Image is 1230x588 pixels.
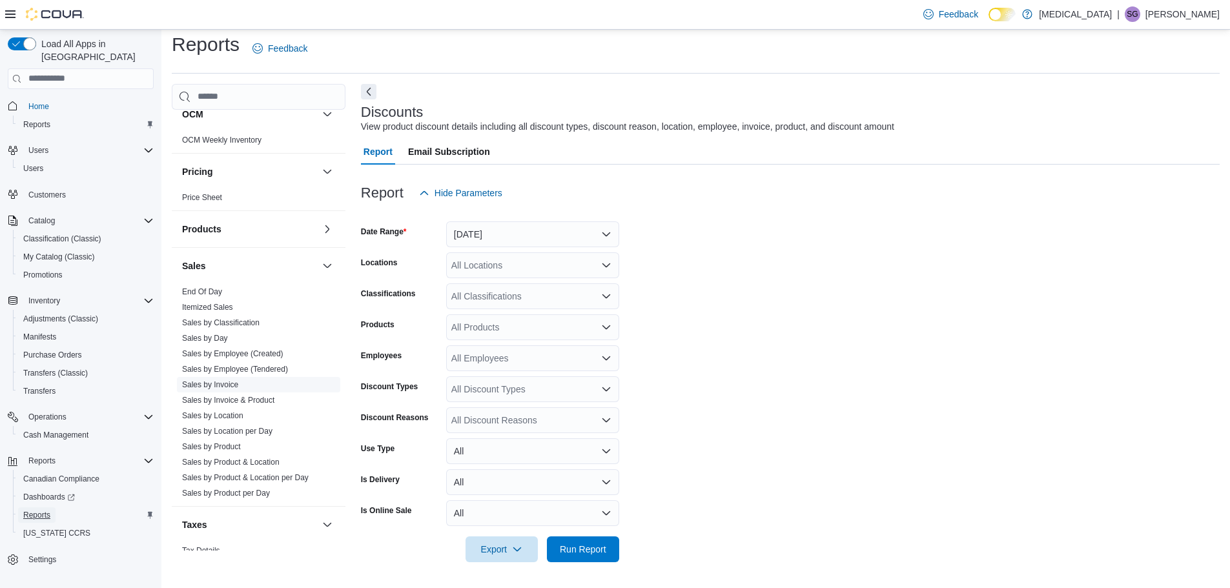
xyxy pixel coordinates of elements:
button: Inventory [3,292,159,310]
a: Price Sheet [182,193,222,202]
a: Settings [23,552,61,567]
label: Discount Types [361,381,418,392]
a: Home [23,99,54,114]
button: Manifests [13,328,159,346]
span: Run Report [560,543,606,556]
button: Products [320,221,335,237]
button: Customers [3,185,159,204]
span: Operations [28,412,67,422]
div: Sarah Guthman [1125,6,1140,22]
span: Sales by Product per Day [182,488,270,498]
button: All [446,469,619,495]
label: Use Type [361,443,395,454]
button: Users [3,141,159,159]
span: Settings [28,554,56,565]
span: Purchase Orders [23,350,82,360]
span: SG [1127,6,1138,22]
span: Reports [18,117,154,132]
button: Promotions [13,266,159,284]
button: Catalog [3,212,159,230]
span: Sales by Location per Day [182,426,272,436]
span: Itemized Sales [182,302,233,312]
button: Operations [23,409,72,425]
a: Sales by Product & Location per Day [182,473,309,482]
span: Purchase Orders [18,347,154,363]
button: Operations [3,408,159,426]
span: Reports [23,119,50,130]
span: Load All Apps in [GEOGRAPHIC_DATA] [36,37,154,63]
span: Sales by Invoice [182,380,238,390]
a: Itemized Sales [182,303,233,312]
label: Discount Reasons [361,412,429,423]
span: Cash Management [23,430,88,440]
a: Promotions [18,267,68,283]
span: Adjustments (Classic) [23,314,98,324]
a: Transfers [18,383,61,399]
p: [MEDICAL_DATA] [1039,6,1112,22]
label: Products [361,319,395,330]
a: Sales by Classification [182,318,260,327]
button: Home [3,97,159,116]
a: Sales by Invoice & Product [182,396,274,405]
button: Users [13,159,159,177]
span: Customers [28,190,66,200]
a: Sales by Location [182,411,243,420]
span: Price Sheet [182,192,222,203]
button: Sales [182,259,317,272]
span: Feedback [939,8,978,21]
div: OCM [172,132,345,153]
p: [PERSON_NAME] [1145,6,1220,22]
button: Reports [13,506,159,524]
button: Hide Parameters [414,180,507,206]
input: Dark Mode [989,8,1016,21]
span: Classification (Classic) [18,231,154,247]
p: | [1117,6,1120,22]
button: Pricing [320,164,335,179]
span: My Catalog (Classic) [18,249,154,265]
a: Dashboards [13,488,159,506]
span: Cash Management [18,427,154,443]
span: Customers [23,187,154,203]
span: Promotions [23,270,63,280]
span: Reports [23,453,154,469]
a: Manifests [18,329,61,345]
a: Sales by Invoice [182,380,238,389]
h1: Reports [172,32,240,57]
span: Reports [28,456,56,466]
button: OCM [182,108,317,121]
span: Catalog [28,216,55,226]
a: Dashboards [18,489,80,505]
span: Transfers [18,383,154,399]
span: Home [23,98,154,114]
span: Transfers (Classic) [23,368,88,378]
button: Open list of options [601,291,611,301]
span: End Of Day [182,287,222,297]
a: Sales by Employee (Tendered) [182,365,288,374]
a: My Catalog (Classic) [18,249,100,265]
span: [US_STATE] CCRS [23,528,90,538]
span: Catalog [23,213,154,228]
h3: Sales [182,259,206,272]
a: Canadian Compliance [18,471,105,487]
a: Transfers (Classic) [18,365,93,381]
a: Reports [18,507,56,523]
span: Users [23,143,154,158]
span: Sales by Invoice & Product [182,395,274,405]
span: Email Subscription [408,139,490,165]
a: Sales by Product per Day [182,489,270,498]
span: Sales by Product [182,441,241,452]
div: Pricing [172,190,345,210]
a: OCM Weekly Inventory [182,136,261,145]
button: OCM [320,106,335,122]
button: Users [23,143,54,158]
div: Sales [172,284,345,506]
a: Sales by Employee (Created) [182,349,283,358]
button: My Catalog (Classic) [13,248,159,266]
button: Open list of options [601,353,611,363]
div: View product discount details including all discount types, discount reason, location, employee, ... [361,120,894,134]
label: Is Online Sale [361,505,412,516]
button: All [446,438,619,464]
button: Transfers (Classic) [13,364,159,382]
a: Sales by Product [182,442,241,451]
